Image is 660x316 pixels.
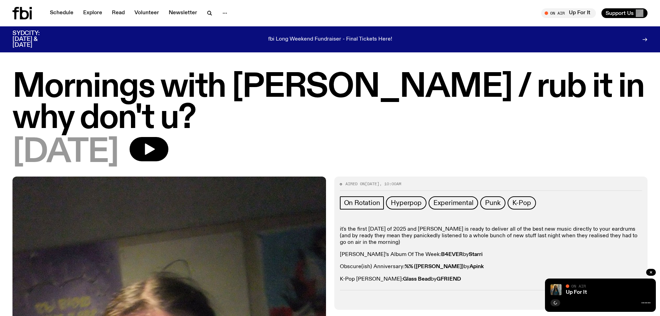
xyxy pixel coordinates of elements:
strong: B4EVER [441,252,463,257]
button: On AirUp For It [541,8,596,18]
a: K-Pop [508,196,536,210]
a: Read [108,8,129,18]
span: On Air [571,284,586,288]
span: , 10:00am [379,181,401,187]
span: K-Pop [512,199,531,207]
p: Obscure(ish) Anniversary: by [340,264,642,270]
p: [PERSON_NAME]’s Album Of The Week: by [340,251,642,258]
strong: Glass Bead [403,276,431,282]
h3: SYDCITY: [DATE] & [DATE] [12,31,57,48]
a: Punk [480,196,505,210]
p: it's the first [DATE] of 2025 and [PERSON_NAME] is ready to deliver all of the best new music dir... [340,226,642,246]
a: On Rotation [340,196,384,210]
a: Volunteer [130,8,163,18]
a: Newsletter [165,8,201,18]
a: Hyperpop [386,196,426,210]
span: Hyperpop [391,199,421,207]
span: [DATE] [365,181,379,187]
p: K-Pop [PERSON_NAME]: by [340,276,642,283]
h1: Mornings with [PERSON_NAME] / rub it in why don't u? [12,72,648,134]
span: Aired on [345,181,365,187]
span: Support Us [606,10,634,16]
a: Schedule [46,8,78,18]
span: [DATE] [12,137,118,168]
span: Punk [485,199,500,207]
strong: GFRIEND [437,276,461,282]
p: fbi Long Weekend Fundraiser - Final Tickets Here! [268,36,392,43]
button: Support Us [601,8,648,18]
a: Experimental [429,196,478,210]
span: Experimental [433,199,474,207]
strong: Apink [469,264,484,270]
a: Up For It [566,290,587,295]
a: Explore [79,8,106,18]
span: On Rotation [344,199,380,207]
img: Ify - a Brown Skin girl with black braided twists, looking up to the side with her tongue stickin... [551,284,562,295]
strong: Starri [469,252,483,257]
strong: %% ([PERSON_NAME]) [405,264,464,270]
